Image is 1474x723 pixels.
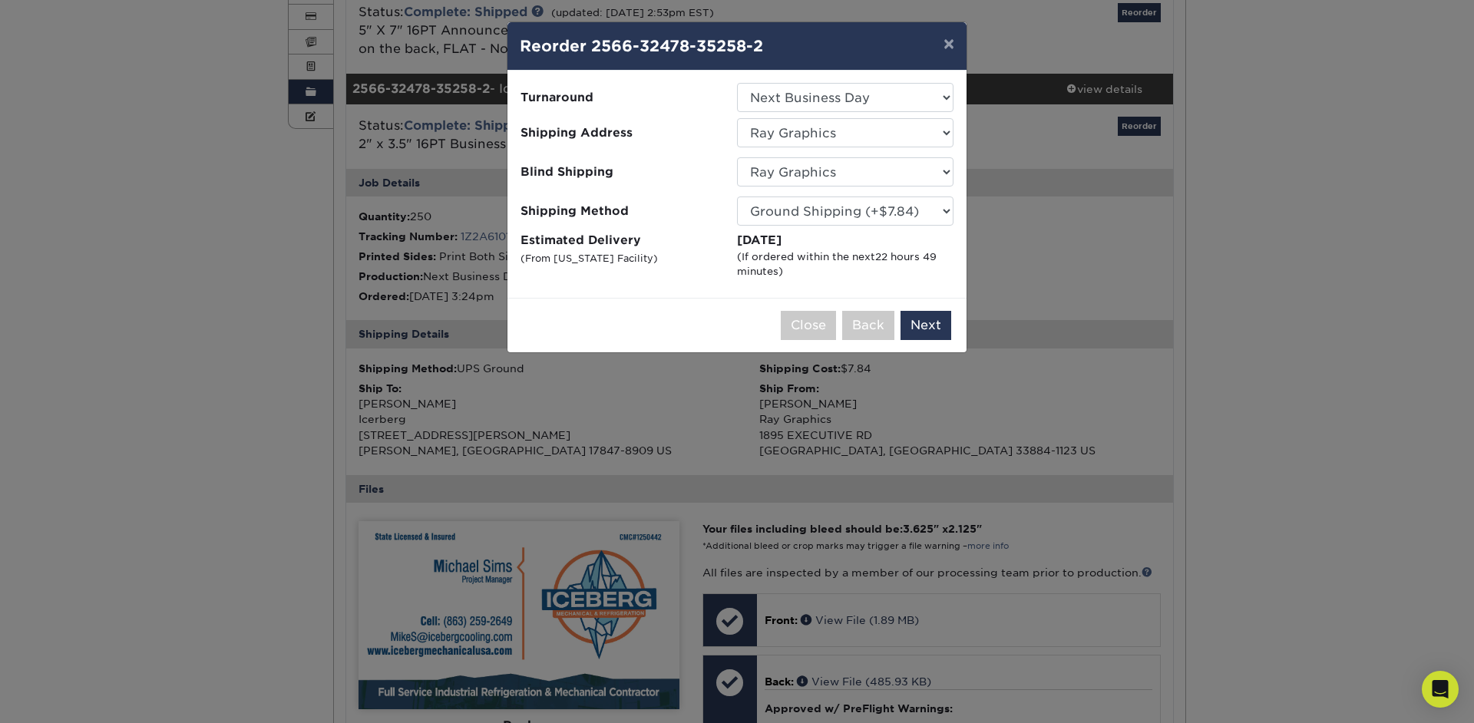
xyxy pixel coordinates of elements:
div: [DATE] [737,232,953,249]
button: × [931,22,967,65]
small: (From [US_STATE] Facility) [521,253,658,264]
span: Turnaround [521,89,725,107]
button: Back [842,311,894,340]
div: (If ordered within the next ) [737,249,953,279]
label: Estimated Delivery [521,232,737,279]
h4: Reorder 2566-32478-35258-2 [520,35,954,58]
div: Open Intercom Messenger [1422,671,1459,708]
span: Shipping Method [521,203,725,220]
span: Blind Shipping [521,163,725,181]
button: Close [781,311,836,340]
span: Shipping Address [521,124,725,142]
button: Next [901,311,951,340]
